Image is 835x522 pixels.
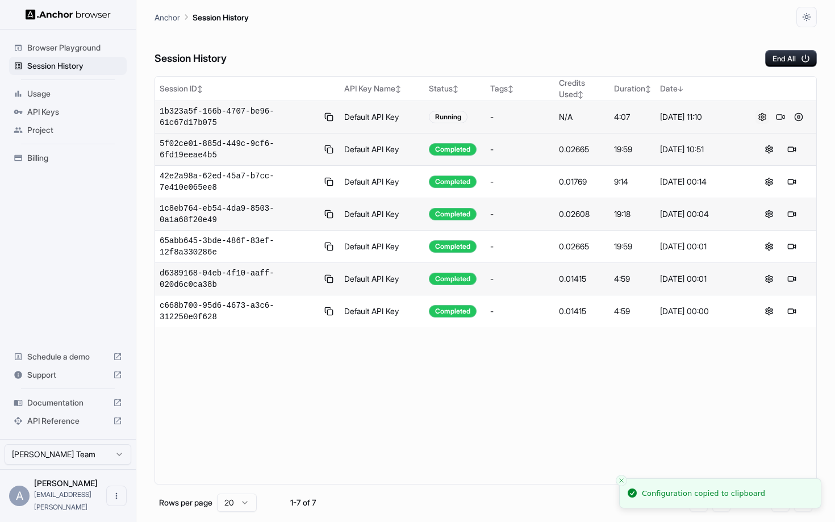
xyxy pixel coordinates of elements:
div: - [490,306,550,317]
div: Date [660,83,740,94]
span: Browser Playground [27,42,122,53]
div: Schedule a demo [9,348,127,366]
span: 42e2a98a-62ed-45a7-b7cc-7e410e065ee8 [160,170,318,193]
td: Default API Key [340,198,424,231]
span: 65abb645-3bde-486f-83ef-12f8a330286e [160,235,318,258]
div: [DATE] 00:04 [660,208,740,220]
span: Usage [27,88,122,99]
div: N/A [559,111,604,123]
div: 19:59 [614,144,651,155]
div: 0.02608 [559,208,604,220]
div: Credits Used [559,77,604,100]
span: Schedule a demo [27,351,108,362]
span: d6389168-04eb-4f10-aaff-020d6c0ca38b [160,268,318,290]
span: Documentation [27,397,108,408]
p: Rows per page [159,497,212,508]
td: Default API Key [340,295,424,328]
div: [DATE] 00:01 [660,273,740,285]
td: Default API Key [340,166,424,198]
div: - [490,111,550,123]
span: ↕ [578,90,583,99]
div: [DATE] 10:51 [660,144,740,155]
td: Default API Key [340,101,424,133]
div: Completed [429,176,477,188]
div: Usage [9,85,127,103]
div: [DATE] 00:01 [660,241,740,252]
div: Session ID [160,83,335,94]
div: - [490,273,550,285]
span: Aman Varyani [34,478,98,488]
div: 0.01769 [559,176,604,187]
span: API Keys [27,106,122,118]
span: Billing [27,152,122,164]
span: API Reference [27,415,108,427]
div: 19:59 [614,241,651,252]
div: - [490,208,550,220]
td: Default API Key [340,231,424,263]
button: End All [765,50,817,67]
button: Open menu [106,486,127,506]
span: aman@vink.ai [34,490,91,511]
div: Documentation [9,394,127,412]
div: 4:59 [614,273,651,285]
div: Completed [429,305,477,318]
p: Anchor [155,11,180,23]
button: Close toast [616,475,627,486]
div: Billing [9,149,127,167]
nav: breadcrumb [155,11,249,23]
span: c668b700-95d6-4673-a3c6-312250e0f628 [160,300,318,323]
div: 0.01415 [559,273,604,285]
div: Configuration copied to clipboard [642,488,765,499]
div: Status [429,83,482,94]
span: 1b323a5f-166b-4707-be96-61c67d17b075 [160,106,318,128]
div: 0.01415 [559,306,604,317]
span: ↓ [678,85,683,93]
div: Browser Playground [9,39,127,57]
div: [DATE] 00:00 [660,306,740,317]
div: API Reference [9,412,127,430]
span: ↕ [453,85,458,93]
div: - [490,241,550,252]
span: ↕ [508,85,513,93]
td: Default API Key [340,263,424,295]
div: API Key Name [344,83,419,94]
div: Completed [429,143,477,156]
span: Session History [27,60,122,72]
div: Session History [9,57,127,75]
div: A [9,486,30,506]
div: 1-7 of 7 [275,497,332,508]
div: [DATE] 11:10 [660,111,740,123]
div: Project [9,121,127,139]
div: - [490,176,550,187]
div: Support [9,366,127,384]
div: 0.02665 [559,241,604,252]
div: 9:14 [614,176,651,187]
div: 4:07 [614,111,651,123]
div: [DATE] 00:14 [660,176,740,187]
div: 0.02665 [559,144,604,155]
span: Support [27,369,108,381]
div: Duration [614,83,651,94]
div: Completed [429,208,477,220]
td: Default API Key [340,133,424,166]
div: Tags [490,83,550,94]
div: Running [429,111,467,123]
div: - [490,144,550,155]
div: API Keys [9,103,127,121]
span: ↕ [395,85,401,93]
p: Session History [193,11,249,23]
div: 19:18 [614,208,651,220]
span: ↕ [197,85,203,93]
span: 5f02ce01-885d-449c-9cf6-6fd19eeae4b5 [160,138,318,161]
span: 1c8eb764-eb54-4da9-8503-0a1a68f20e49 [160,203,318,225]
div: Completed [429,240,477,253]
div: Completed [429,273,477,285]
h6: Session History [155,51,227,67]
div: 4:59 [614,306,651,317]
span: ↕ [645,85,651,93]
img: Anchor Logo [26,9,111,20]
span: Project [27,124,122,136]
